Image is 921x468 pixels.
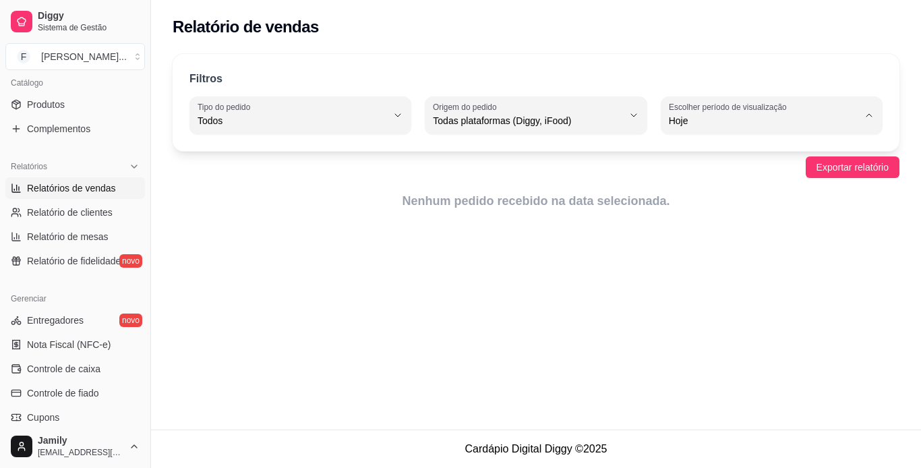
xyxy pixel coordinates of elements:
span: Diggy [38,10,140,22]
span: Jamily [38,435,123,447]
span: Relatórios [11,161,47,172]
span: Produtos [27,98,65,111]
label: Origem do pedido [433,101,501,113]
footer: Cardápio Digital Diggy © 2025 [151,430,921,468]
button: Select a team [5,43,145,70]
span: Relatório de mesas [27,230,109,243]
span: Cupons [27,411,59,424]
article: Nenhum pedido recebido na data selecionada. [173,192,899,210]
span: F [17,50,30,63]
div: Catálogo [5,72,145,94]
span: Entregadores [27,314,84,327]
span: [EMAIL_ADDRESS][DOMAIN_NAME] [38,447,123,458]
span: Controle de fiado [27,386,99,400]
label: Escolher período de visualização [669,101,791,113]
span: Relatório de fidelidade [27,254,121,268]
div: [PERSON_NAME] ... [41,50,127,63]
span: Nota Fiscal (NFC-e) [27,338,111,351]
div: Gerenciar [5,288,145,310]
span: Hoje [669,114,858,127]
span: Complementos [27,122,90,136]
p: Filtros [189,71,222,87]
span: Sistema de Gestão [38,22,140,33]
span: Todas plataformas (Diggy, iFood) [433,114,622,127]
span: Relatório de clientes [27,206,113,219]
h2: Relatório de vendas [173,16,319,38]
label: Tipo do pedido [198,101,255,113]
span: Relatórios de vendas [27,181,116,195]
span: Controle de caixa [27,362,100,376]
span: Todos [198,114,387,127]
